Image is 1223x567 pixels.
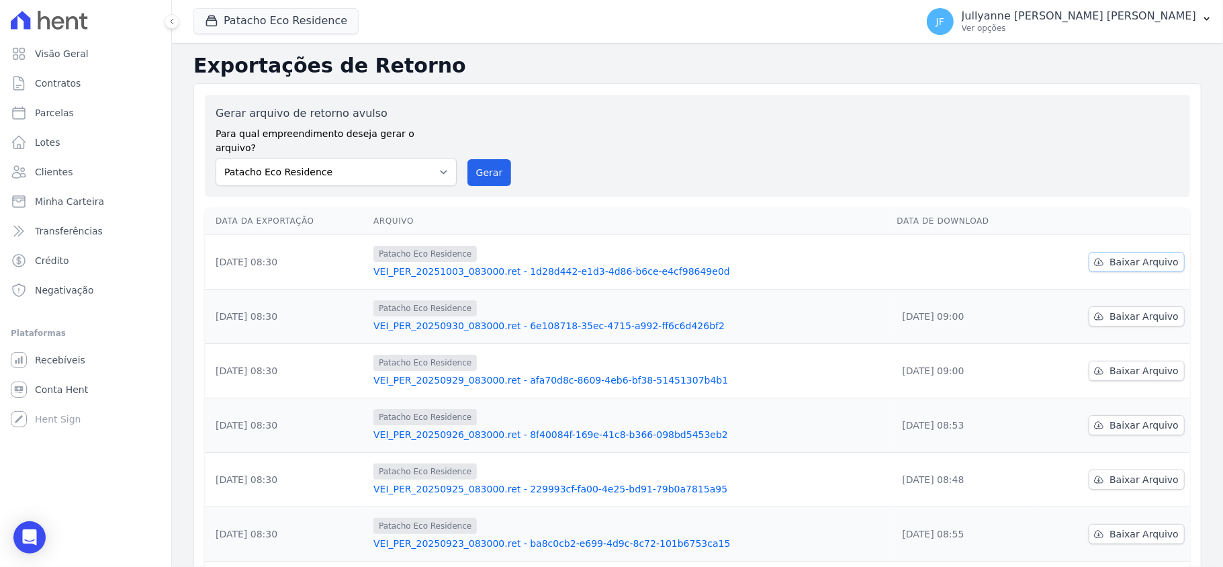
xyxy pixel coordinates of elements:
[5,40,166,67] a: Visão Geral
[205,453,368,507] td: [DATE] 08:30
[35,136,60,149] span: Lotes
[373,246,477,262] span: Patacho Eco Residence
[373,518,477,534] span: Patacho Eco Residence
[892,208,1038,235] th: Data de Download
[193,54,1202,78] h2: Exportações de Retorno
[892,290,1038,344] td: [DATE] 09:00
[373,482,886,496] a: VEI_PER_20250925_083000.ret - 229993cf-fa00-4e25-bd91-79b0a7815a95
[373,265,886,278] a: VEI_PER_20251003_083000.ret - 1d28d442-e1d3-4d86-b6ce-e4cf98649e0d
[35,165,73,179] span: Clientes
[892,398,1038,453] td: [DATE] 08:53
[35,353,85,367] span: Recebíveis
[1109,310,1179,323] span: Baixar Arquivo
[936,17,944,26] span: JF
[1109,419,1179,432] span: Baixar Arquivo
[13,521,46,554] div: Open Intercom Messenger
[205,208,368,235] th: Data da Exportação
[962,23,1196,34] p: Ver opções
[5,188,166,215] a: Minha Carteira
[373,428,886,441] a: VEI_PER_20250926_083000.ret - 8f40084f-169e-41c8-b366-098bd5453eb2
[35,195,104,208] span: Minha Carteira
[5,376,166,403] a: Conta Hent
[368,208,891,235] th: Arquivo
[916,3,1223,40] button: JF Jullyanne [PERSON_NAME] [PERSON_NAME] Ver opções
[373,355,477,371] span: Patacho Eco Residence
[5,99,166,126] a: Parcelas
[373,319,886,333] a: VEI_PER_20250930_083000.ret - 6e108718-35ec-4715-a992-ff6c6d426bf2
[193,8,359,34] button: Patacho Eco Residence
[373,300,477,316] span: Patacho Eco Residence
[892,453,1038,507] td: [DATE] 08:48
[205,235,368,290] td: [DATE] 08:30
[5,218,166,245] a: Transferências
[205,398,368,453] td: [DATE] 08:30
[35,47,89,60] span: Visão Geral
[5,277,166,304] a: Negativação
[35,106,74,120] span: Parcelas
[1089,252,1185,272] a: Baixar Arquivo
[1109,527,1179,541] span: Baixar Arquivo
[373,374,886,387] a: VEI_PER_20250929_083000.ret - afa70d8c-8609-4eb6-bf38-51451307b4b1
[892,507,1038,562] td: [DATE] 08:55
[1089,306,1185,326] a: Baixar Arquivo
[35,224,103,238] span: Transferências
[1089,415,1185,435] a: Baixar Arquivo
[216,122,457,155] label: Para qual empreendimento deseja gerar o arquivo?
[205,290,368,344] td: [DATE] 08:30
[35,283,94,297] span: Negativação
[373,537,886,550] a: VEI_PER_20250923_083000.ret - ba8c0cb2-e699-4d9c-8c72-101b6753ca15
[1109,364,1179,378] span: Baixar Arquivo
[467,159,512,186] button: Gerar
[35,383,88,396] span: Conta Hent
[35,77,81,90] span: Contratos
[1089,361,1185,381] a: Baixar Arquivo
[11,325,161,341] div: Plataformas
[35,254,69,267] span: Crédito
[962,9,1196,23] p: Jullyanne [PERSON_NAME] [PERSON_NAME]
[1089,470,1185,490] a: Baixar Arquivo
[205,507,368,562] td: [DATE] 08:30
[5,159,166,185] a: Clientes
[892,344,1038,398] td: [DATE] 09:00
[1109,473,1179,486] span: Baixar Arquivo
[1109,255,1179,269] span: Baixar Arquivo
[216,105,457,122] label: Gerar arquivo de retorno avulso
[5,347,166,374] a: Recebíveis
[205,344,368,398] td: [DATE] 08:30
[5,247,166,274] a: Crédito
[373,409,477,425] span: Patacho Eco Residence
[1089,524,1185,544] a: Baixar Arquivo
[5,70,166,97] a: Contratos
[373,464,477,480] span: Patacho Eco Residence
[5,129,166,156] a: Lotes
